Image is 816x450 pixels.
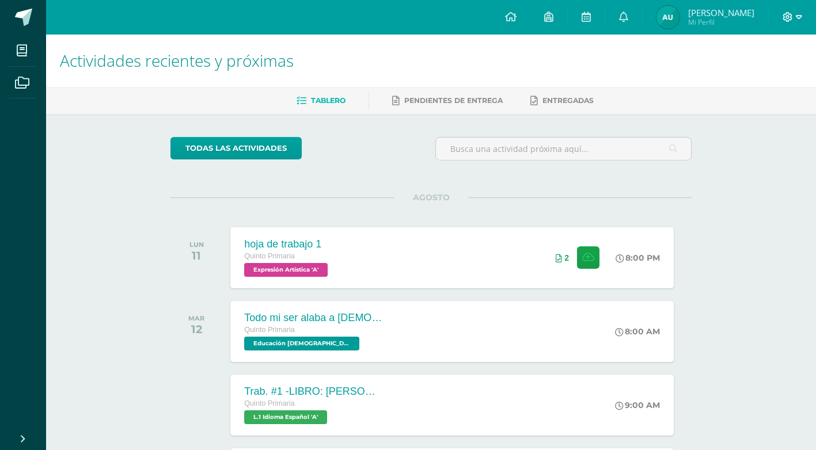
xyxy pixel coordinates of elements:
[60,49,294,71] span: Actividades recientes y próximas
[189,241,204,249] div: LUN
[189,249,204,262] div: 11
[244,326,295,334] span: Quinto Primaria
[244,238,331,250] div: hoja de trabajo 1
[244,263,328,277] span: Expresión Artística 'A'
[616,253,660,263] div: 8:00 PM
[564,253,569,262] span: 2
[244,337,359,350] span: Educación Cristiana 'A'
[542,96,594,105] span: Entregadas
[392,91,503,110] a: Pendientes de entrega
[688,17,754,27] span: Mi Perfil
[244,386,382,398] div: Trab. #1 -LIBRO: [PERSON_NAME] EL DIBUJANTE
[244,312,382,324] div: Todo mi ser alaba a [DEMOGRAPHIC_DATA]
[556,253,569,262] div: Archivos entregados
[297,91,346,110] a: Tablero
[688,7,754,18] span: [PERSON_NAME]
[188,322,204,336] div: 12
[615,400,660,410] div: 9:00 AM
[615,326,660,337] div: 8:00 AM
[436,138,691,160] input: Busca una actividad próxima aquí...
[244,410,327,424] span: L.1 Idioma Español 'A'
[244,399,295,407] span: Quinto Primaria
[394,192,468,203] span: AGOSTO
[188,314,204,322] div: MAR
[656,6,680,29] img: a2f9d571b5fde325869aa2bfa04bd17b.png
[170,137,302,159] a: todas las Actividades
[404,96,503,105] span: Pendientes de entrega
[530,91,594,110] a: Entregadas
[311,96,346,105] span: Tablero
[244,252,295,260] span: Quinto Primaria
